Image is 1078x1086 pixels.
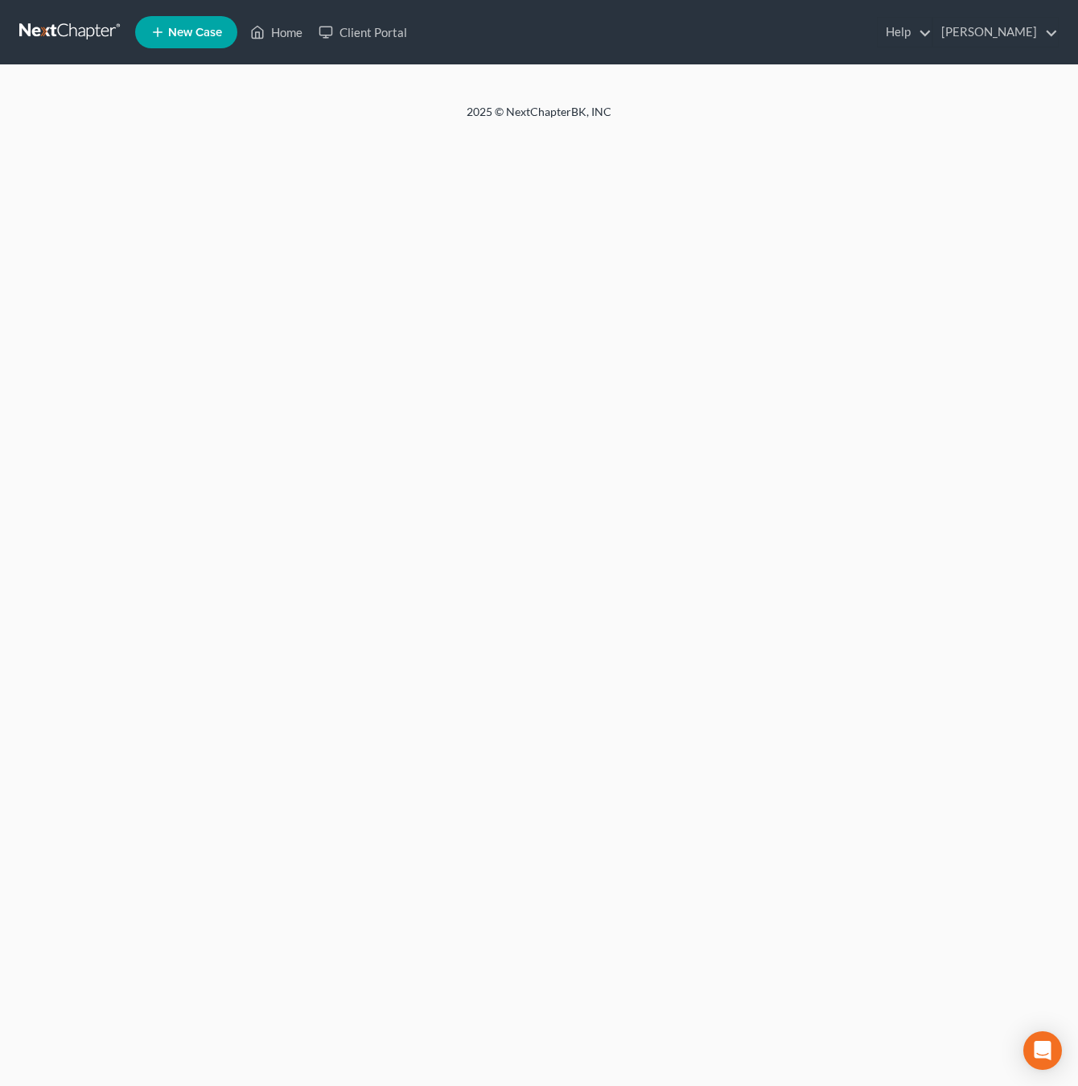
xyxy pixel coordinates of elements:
[933,18,1058,47] a: [PERSON_NAME]
[1023,1031,1062,1070] div: Open Intercom Messenger
[242,18,311,47] a: Home
[80,104,998,133] div: 2025 © NextChapterBK, INC
[311,18,415,47] a: Client Portal
[135,16,237,48] new-legal-case-button: New Case
[878,18,932,47] a: Help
